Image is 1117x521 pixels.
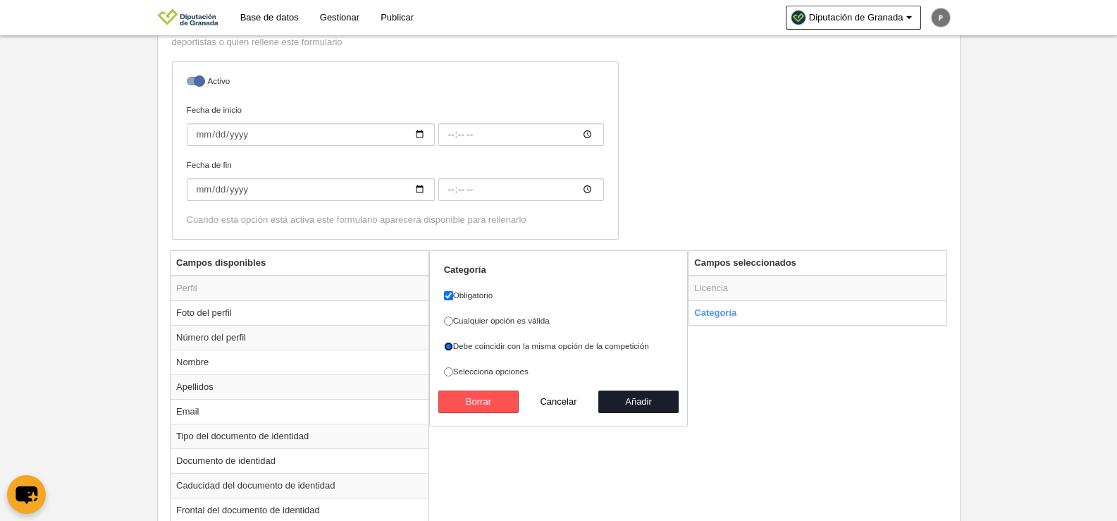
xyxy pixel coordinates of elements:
td: Licencia [689,276,946,301]
input: Cualquier opción es válida [444,317,453,326]
a: Diputación de Granada [786,6,921,30]
label: Cualquier opción es válida [444,314,674,327]
label: Selecciona opciones [444,365,674,378]
strong: Categoría [444,264,486,275]
p: Cuando esta opción está desactivada, validarás manualmente la información introducida por clubes,... [172,23,619,49]
input: Fecha de inicio [187,123,435,146]
label: Activo [187,75,604,91]
input: Selecciona opciones [444,367,453,376]
td: Apellidos [171,374,428,399]
td: Tipo del documento de identidad [171,424,428,448]
td: Número del perfil [171,325,428,350]
label: Obligatorio [444,289,674,302]
div: Cuando esta opción está activa este formulario aparecerá disponible para rellenarlo [187,214,604,226]
img: c2l6ZT0zMHgzMCZmcz05JnRleHQ9UCZiZz03NTc1NzU%3D.png [932,8,950,27]
label: Fecha de inicio [187,104,604,146]
input: Debe coincidir con la misma opción de la competición [444,342,453,351]
td: Caducidad del documento de identidad [171,473,428,498]
td: Categoría [689,300,946,325]
th: Campos disponibles [171,251,428,276]
input: Fecha de fin [438,178,604,201]
td: Email [171,399,428,424]
td: Foto del perfil [171,300,428,325]
th: Campos seleccionados [689,251,946,276]
button: chat-button [7,475,46,514]
td: Documento de identidad [171,448,428,473]
label: Fecha de fin [187,159,604,201]
label: Debe coincidir con la misma opción de la competición [444,340,674,353]
span: Diputación de Granada [809,11,903,25]
button: Borrar [438,391,519,413]
img: Oa6SvBRBA39l.30x30.jpg [791,11,806,25]
input: Fecha de inicio [438,123,604,146]
td: Nombre [171,350,428,374]
button: Añadir [598,391,679,413]
td: Perfil [171,276,428,301]
button: Cancelar [519,391,599,413]
input: Obligatorio [444,291,453,300]
img: Diputación de Granada [157,8,218,25]
input: Fecha de fin [187,178,435,201]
